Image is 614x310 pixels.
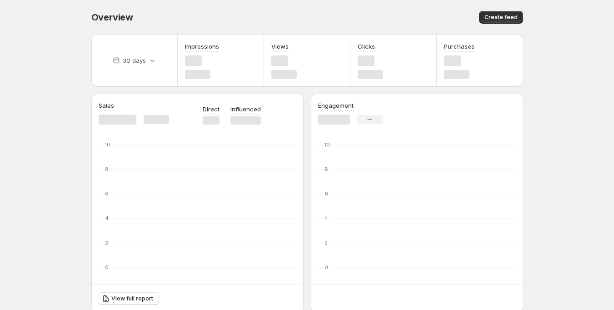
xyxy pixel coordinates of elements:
[105,264,109,270] text: 0
[271,42,289,51] h3: Views
[123,56,146,65] p: 30 days
[105,215,109,221] text: 4
[444,42,474,51] h3: Purchases
[105,166,109,172] text: 8
[230,105,261,114] p: Influenced
[105,240,108,246] text: 2
[324,264,328,270] text: 0
[358,42,375,51] h3: Clicks
[484,14,518,21] span: Create feed
[479,11,523,24] button: Create feed
[99,101,114,110] h3: Sales
[324,215,328,221] text: 4
[105,190,109,197] text: 6
[324,166,328,172] text: 8
[111,295,153,302] span: View full report
[324,141,330,148] text: 10
[99,292,159,305] a: View full report
[324,190,328,197] text: 6
[105,141,110,148] text: 10
[203,105,220,114] p: Direct
[185,42,219,51] h3: Impressions
[91,12,133,23] span: Overview
[318,101,354,110] h3: Engagement
[324,240,328,246] text: 2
